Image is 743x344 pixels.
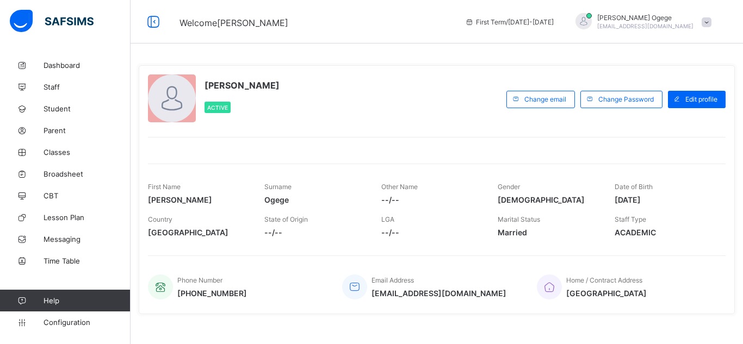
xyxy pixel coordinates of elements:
[177,276,222,284] span: Phone Number
[148,195,248,204] span: [PERSON_NAME]
[44,61,131,70] span: Dashboard
[44,257,131,265] span: Time Table
[381,215,394,223] span: LGA
[615,183,653,191] span: Date of Birth
[177,289,247,298] span: [PHONE_NUMBER]
[44,148,131,157] span: Classes
[465,18,554,26] span: session/term information
[44,318,130,327] span: Configuration
[598,95,654,103] span: Change Password
[148,215,172,223] span: Country
[498,195,598,204] span: [DEMOGRAPHIC_DATA]
[381,183,418,191] span: Other Name
[44,296,130,305] span: Help
[44,83,131,91] span: Staff
[44,126,131,135] span: Parent
[498,183,520,191] span: Gender
[44,170,131,178] span: Broadsheet
[371,276,414,284] span: Email Address
[264,183,292,191] span: Surname
[44,213,131,222] span: Lesson Plan
[148,228,248,237] span: [GEOGRAPHIC_DATA]
[205,80,280,91] span: [PERSON_NAME]
[381,195,481,204] span: --/--
[179,17,288,28] span: Welcome [PERSON_NAME]
[44,104,131,113] span: Student
[524,95,566,103] span: Change email
[498,215,540,223] span: Marital Status
[565,13,717,31] div: AnthoniaOgege
[264,195,364,204] span: Ogege
[566,289,647,298] span: [GEOGRAPHIC_DATA]
[44,191,131,200] span: CBT
[264,228,364,237] span: --/--
[597,14,694,22] span: [PERSON_NAME] Ogege
[207,104,228,111] span: Active
[597,23,694,29] span: [EMAIL_ADDRESS][DOMAIN_NAME]
[615,215,646,223] span: Staff Type
[381,228,481,237] span: --/--
[685,95,717,103] span: Edit profile
[371,289,506,298] span: [EMAIL_ADDRESS][DOMAIN_NAME]
[566,276,642,284] span: Home / Contract Address
[10,10,94,33] img: safsims
[615,195,715,204] span: [DATE]
[148,183,181,191] span: First Name
[615,228,715,237] span: ACADEMIC
[44,235,131,243] span: Messaging
[264,215,308,223] span: State of Origin
[498,228,598,237] span: Married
